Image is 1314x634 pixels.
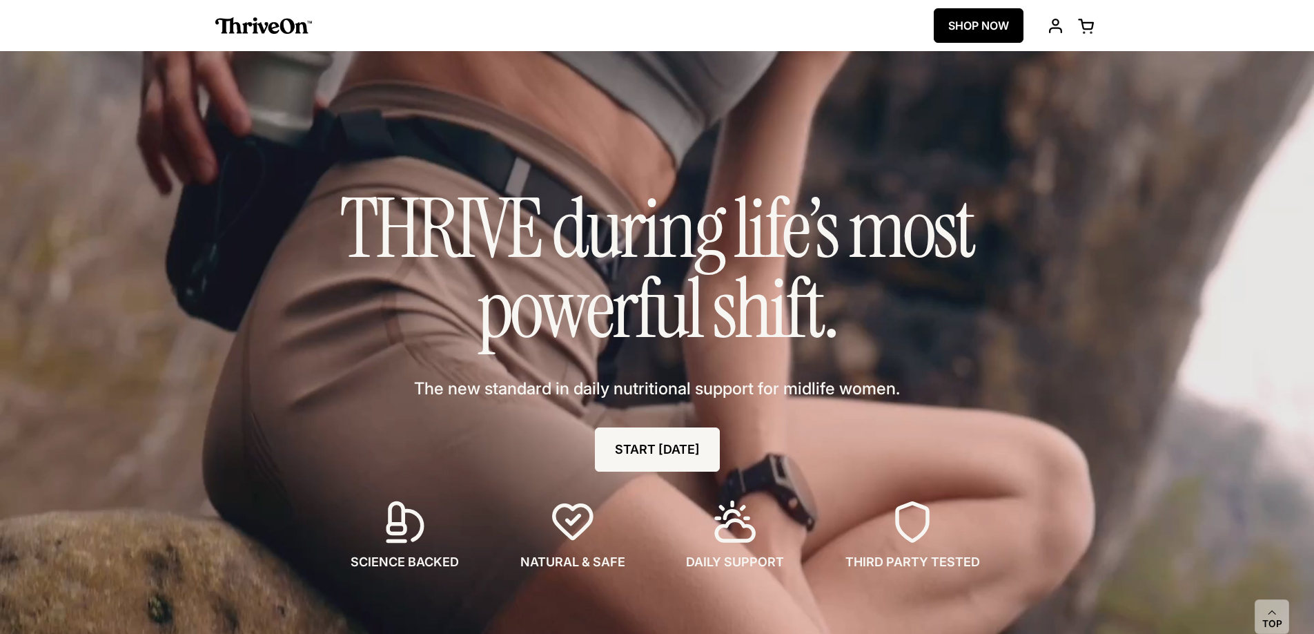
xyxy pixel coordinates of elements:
span: NATURAL & SAFE [520,553,625,571]
span: Top [1262,618,1282,631]
span: The new standard in daily nutritional support for midlife women. [414,377,900,401]
span: THIRD PARTY TESTED [845,553,980,571]
a: START [DATE] [595,428,720,472]
span: DAILY SUPPORT [686,553,784,571]
a: SHOP NOW [934,8,1023,43]
h1: THRIVE during life’s most powerful shift. [312,189,1002,349]
span: SCIENCE BACKED [351,553,459,571]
